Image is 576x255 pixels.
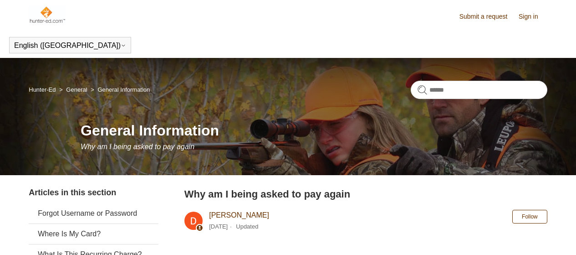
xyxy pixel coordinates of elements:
time: 04/08/2025, 11:13 [209,223,228,230]
h2: Why am I being asked to pay again [184,187,547,202]
span: Why am I being asked to pay again [81,143,194,151]
li: Hunter-Ed [29,86,57,93]
a: Forgot Username or Password [29,203,158,224]
li: Updated [236,223,258,230]
a: Submit a request [459,12,517,21]
a: Sign in [519,12,547,21]
button: Follow Article [512,210,547,224]
button: English ([GEOGRAPHIC_DATA]) [14,42,126,50]
input: Search [411,81,547,99]
a: [PERSON_NAME] [209,211,269,219]
span: Articles in this section [29,188,116,197]
a: Hunter-Ed [29,86,56,93]
img: Hunter-Ed Help Center home page [29,5,66,24]
li: General [57,86,89,93]
h1: General Information [81,120,547,141]
a: General [66,86,87,93]
li: General Information [89,86,150,93]
a: Where Is My Card? [29,224,158,244]
a: General Information [97,86,150,93]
